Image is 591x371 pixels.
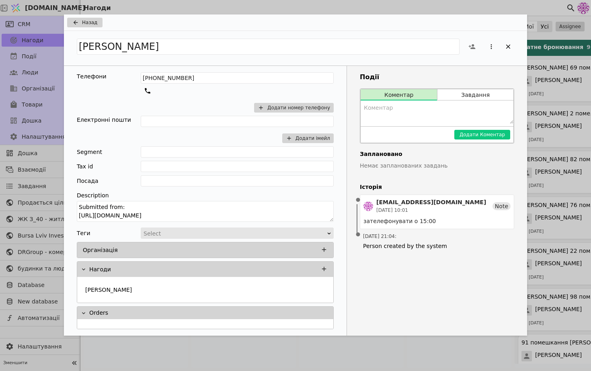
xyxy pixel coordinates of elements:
img: de [363,201,373,211]
div: Add Opportunity [64,14,527,336]
div: [EMAIL_ADDRESS][DOMAIN_NAME] [376,198,486,207]
button: Додати номер телефону [254,103,334,113]
div: Description [77,190,334,201]
div: Теги [77,228,90,239]
div: Посада [77,175,98,187]
button: Додати Коментар [454,130,510,139]
div: Segment [77,146,102,158]
p: Нагоди [89,265,111,274]
div: зателефонувати о 15:00 [363,217,511,225]
p: Немає запланованих завдань [360,162,514,170]
div: Телефони [77,72,107,81]
button: Додати імейл [282,133,334,143]
span: Person created by the system [363,242,511,250]
span: Note [495,202,508,210]
h3: Події [360,72,514,82]
p: [PERSON_NAME] [85,286,132,294]
p: Організація [83,246,118,254]
p: Orders [89,309,108,317]
span: Назад [82,19,97,26]
h4: Історія [360,183,514,191]
h4: Заплановано [360,150,514,158]
span: • [354,225,362,245]
textarea: Submitted from: [URL][DOMAIN_NAME] [77,201,334,222]
div: Електронні пошти [77,116,131,124]
span: • [354,190,362,211]
button: Завдання [437,89,513,100]
span: [DATE] 21:04 : [363,233,396,240]
div: Tax id [77,161,93,172]
button: Коментар [361,89,437,100]
div: [DATE] 10:01 [376,207,486,214]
